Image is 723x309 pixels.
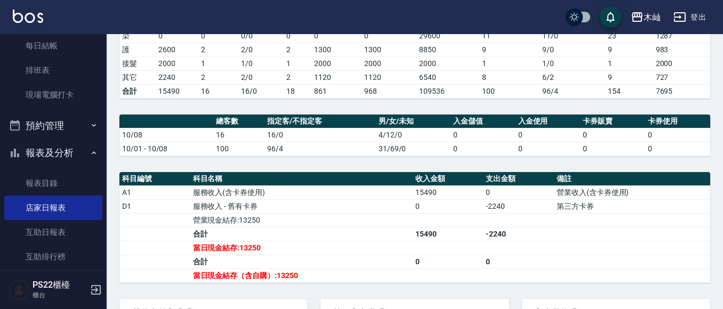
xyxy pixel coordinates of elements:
[119,128,213,142] td: 10/08
[580,128,645,142] td: 0
[311,84,361,98] td: 861
[605,56,653,70] td: 1
[413,255,484,269] td: 0
[311,43,361,56] td: 1300
[198,84,239,98] td: 16
[605,84,653,98] td: 154
[479,56,540,70] td: 1
[190,241,413,255] td: 當日現金結存:13250
[516,142,581,156] td: 0
[645,142,710,156] td: 0
[645,115,710,128] th: 卡券使用
[9,279,30,300] img: Person
[156,29,198,43] td: 0
[311,70,361,84] td: 1120
[4,220,102,245] a: 互助日報表
[238,84,284,98] td: 16/0
[156,70,198,84] td: 2240
[483,185,554,199] td: 0
[284,70,311,84] td: 2
[413,172,484,186] th: 收入金額
[284,29,311,43] td: 0
[119,70,156,84] td: 其它
[483,199,554,213] td: -2240
[33,290,87,300] p: 櫃台
[4,112,102,140] button: 預約管理
[13,10,43,23] img: Logo
[516,115,581,128] th: 入金使用
[190,255,413,269] td: 合計
[198,56,239,70] td: 1
[284,84,311,98] td: 18
[361,56,417,70] td: 2000
[416,84,479,98] td: 109536
[238,29,284,43] td: 0 / 0
[479,43,540,56] td: 9
[600,6,621,28] button: save
[580,142,645,156] td: 0
[190,227,413,241] td: 合計
[156,43,198,56] td: 2600
[361,70,417,84] td: 1120
[33,280,87,290] h5: PS22櫃檯
[416,43,479,56] td: 8850
[361,43,417,56] td: 1300
[451,128,516,142] td: 0
[213,142,264,156] td: 100
[483,227,554,241] td: -2240
[190,172,413,186] th: 科目名稱
[119,29,156,43] td: 染
[361,29,417,43] td: 0
[451,142,516,156] td: 0
[4,139,102,167] button: 報表及分析
[376,128,451,142] td: 4/12/0
[213,128,264,142] td: 16
[416,70,479,84] td: 6540
[554,199,710,213] td: 第三方卡券
[311,56,361,70] td: 2000
[540,29,605,43] td: 11 / 0
[483,255,554,269] td: 0
[605,70,653,84] td: 9
[413,199,484,213] td: 0
[416,29,479,43] td: 29600
[4,196,102,220] a: 店家日報表
[119,142,213,156] td: 10/01 - 10/08
[198,70,239,84] td: 2
[4,171,102,196] a: 報表目錄
[4,83,102,107] a: 現場電腦打卡
[198,29,239,43] td: 0
[479,70,540,84] td: 8
[580,115,645,128] th: 卡券販賣
[190,213,413,227] td: 營業現金結存:13250
[238,70,284,84] td: 2 / 0
[190,199,413,213] td: 服務收入 - 舊有卡券
[540,70,605,84] td: 6 / 2
[669,7,710,27] button: 登出
[119,172,710,283] table: a dense table
[361,84,417,98] td: 968
[156,84,198,98] td: 15490
[311,29,361,43] td: 0
[605,29,653,43] td: 23
[376,115,451,128] th: 男/女/未知
[264,128,375,142] td: 16/0
[483,172,554,186] th: 支出金額
[238,56,284,70] td: 1 / 0
[119,43,156,56] td: 護
[554,185,710,199] td: 營業收入(含卡券使用)
[413,185,484,199] td: 15490
[479,84,540,98] td: 100
[119,172,190,186] th: 科目編號
[238,43,284,56] td: 2 / 0
[190,185,413,199] td: 服務收入(含卡券使用)
[264,115,375,128] th: 指定客/不指定客
[156,56,198,70] td: 2000
[644,11,661,24] div: 木屾
[416,56,479,70] td: 2000
[284,43,311,56] td: 2
[190,269,413,282] td: 當日現金結存（含自購）:13250
[451,115,516,128] th: 入金儲值
[376,142,451,156] td: 31/69/0
[645,128,710,142] td: 0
